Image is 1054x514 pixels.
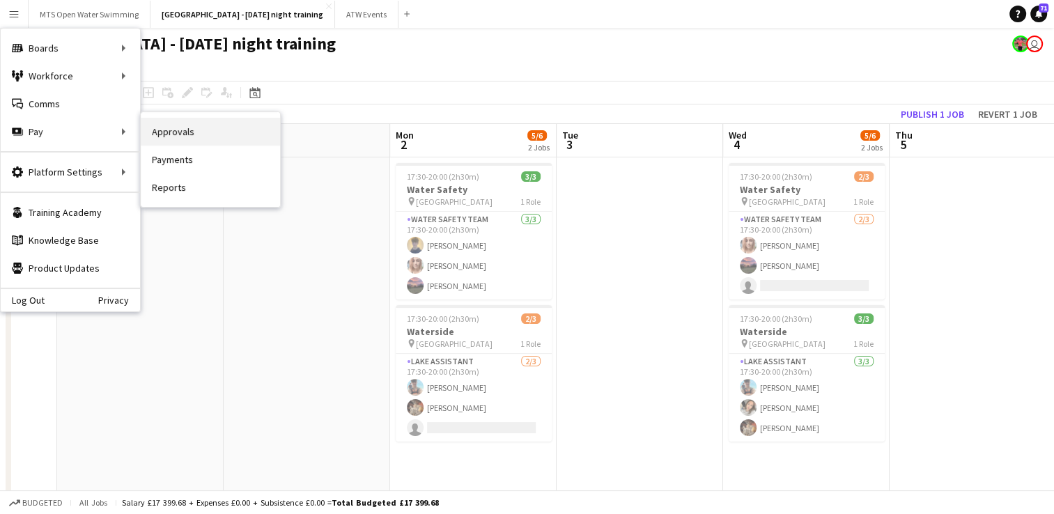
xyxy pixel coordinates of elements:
span: Mon [396,129,414,141]
app-job-card: 17:30-20:00 (2h30m)3/3Water Safety [GEOGRAPHIC_DATA]1 RoleWater Safety Team3/317:30-20:00 (2h30m)... [396,163,552,299]
div: 2 Jobs [528,142,550,153]
h1: [GEOGRAPHIC_DATA] - [DATE] night training [11,33,336,54]
div: Platform Settings [1,158,140,186]
span: 17:30-20:00 (2h30m) [740,171,812,182]
span: 17:30-20:00 (2h30m) [407,313,479,324]
span: 1 Role [853,196,874,207]
app-user-avatar: Lake Manager [1026,36,1043,52]
span: Total Budgeted £17 399.68 [332,497,439,508]
span: 17:30-20:00 (2h30m) [407,171,479,182]
span: 5 [893,137,913,153]
a: Product Updates [1,254,140,282]
span: [GEOGRAPHIC_DATA] [416,338,493,349]
span: 5/6 [527,130,547,141]
span: Budgeted [22,498,63,508]
app-card-role: Lake Assistant2/317:30-20:00 (2h30m)[PERSON_NAME][PERSON_NAME] [396,354,552,442]
span: 1 Role [520,338,541,349]
button: Publish 1 job [895,105,970,123]
div: Workforce [1,62,140,90]
div: 2 Jobs [861,142,883,153]
app-card-role: Water Safety Team3/317:30-20:00 (2h30m)[PERSON_NAME][PERSON_NAME][PERSON_NAME] [396,212,552,299]
app-job-card: 17:30-20:00 (2h30m)2/3Water Safety [GEOGRAPHIC_DATA]1 RoleWater Safety Team2/317:30-20:00 (2h30m)... [729,163,885,299]
button: Revert 1 job [972,105,1043,123]
span: 2/3 [521,313,541,324]
app-job-card: 17:30-20:00 (2h30m)2/3Waterside [GEOGRAPHIC_DATA]1 RoleLake Assistant2/317:30-20:00 (2h30m)[PERSO... [396,305,552,442]
button: [GEOGRAPHIC_DATA] - [DATE] night training [150,1,335,28]
a: Training Academy [1,198,140,226]
h3: Waterside [729,325,885,338]
span: 3/3 [854,313,874,324]
span: [GEOGRAPHIC_DATA] [416,196,493,207]
span: [GEOGRAPHIC_DATA] [749,196,826,207]
a: Approvals [141,118,280,146]
a: Comms [1,90,140,118]
app-user-avatar: ATW Racemakers [1012,36,1029,52]
app-card-role: Water Safety Team2/317:30-20:00 (2h30m)[PERSON_NAME][PERSON_NAME] [729,212,885,299]
div: Boards [1,34,140,62]
h3: Water Safety [729,183,885,196]
span: 2/3 [854,171,874,182]
span: 2 [394,137,414,153]
span: 1 Role [853,338,874,349]
a: Log Out [1,295,45,306]
app-job-card: 17:30-20:00 (2h30m)3/3Waterside [GEOGRAPHIC_DATA]1 RoleLake Assistant3/317:30-20:00 (2h30m)[PERSO... [729,305,885,442]
span: 71 [1039,3,1048,13]
div: Pay [1,118,140,146]
span: 17:30-20:00 (2h30m) [740,313,812,324]
div: Salary £17 399.68 + Expenses £0.00 + Subsistence £0.00 = [122,497,439,508]
button: ATW Events [335,1,398,28]
span: Tue [562,129,578,141]
span: 5/6 [860,130,880,141]
a: Privacy [98,295,140,306]
span: Wed [729,129,747,141]
a: 71 [1030,6,1047,22]
a: Knowledge Base [1,226,140,254]
button: Budgeted [7,495,65,511]
span: [GEOGRAPHIC_DATA] [749,338,826,349]
span: 4 [727,137,747,153]
span: 3/3 [521,171,541,182]
span: All jobs [77,497,110,508]
a: Payments [141,146,280,173]
span: 1 Role [520,196,541,207]
a: Reports [141,173,280,201]
h3: Waterside [396,325,552,338]
span: 3 [560,137,578,153]
h3: Water Safety [396,183,552,196]
span: Thu [895,129,913,141]
button: MTS Open Water Swimming [29,1,150,28]
app-card-role: Lake Assistant3/317:30-20:00 (2h30m)[PERSON_NAME][PERSON_NAME][PERSON_NAME] [729,354,885,442]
